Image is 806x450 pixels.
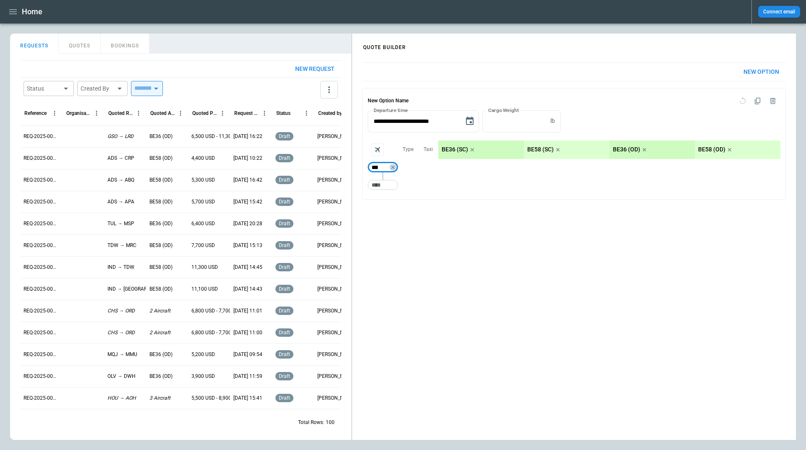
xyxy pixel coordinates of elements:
[424,146,433,153] p: Taxi
[108,110,133,116] div: Quoted Route
[191,395,242,402] p: 5,500 USD - 8,900 USD
[191,242,215,249] p: 7,700 USD
[149,242,173,249] p: BE58 (OD)
[317,133,353,140] p: [PERSON_NAME]
[317,329,353,336] p: [PERSON_NAME]
[298,419,324,426] p: Total Rows:
[133,108,144,119] button: Quoted Route column menu
[24,198,59,205] p: REQ-2025-000248
[277,330,292,336] span: draft
[550,117,555,125] p: lb
[191,286,218,293] p: 11,100 USD
[277,308,292,314] span: draft
[277,199,292,205] span: draft
[22,7,42,17] h1: Home
[317,155,353,162] p: [PERSON_NAME]
[277,373,292,379] span: draft
[107,220,134,227] p: TUL → MSP
[277,395,292,401] span: draft
[24,373,59,380] p: REQ-2025-000240
[233,351,262,358] p: [DATE] 09:54
[24,155,59,162] p: REQ-2025-000250
[175,108,186,119] button: Quoted Aircraft column menu
[191,155,215,162] p: 4,400 USD
[277,264,292,270] span: draft
[149,329,170,336] p: 2 Aircraft
[191,329,242,336] p: 6,800 USD - 7,700 USD
[326,419,335,426] p: 100
[149,198,173,205] p: BE58 (OD)
[10,34,59,54] button: REQUESTS
[24,242,59,249] p: REQ-2025-000246
[750,94,765,109] span: Duplicate quote option
[149,133,173,140] p: BE36 (OD)
[438,140,780,159] div: scrollable content
[24,329,59,336] p: REQ-2025-000242
[317,264,353,271] p: [PERSON_NAME]
[107,155,134,162] p: ADS → CRP
[368,180,398,190] div: Too short
[24,307,59,315] p: REQ-2025-000243
[288,61,341,77] button: New request
[107,133,133,140] p: GSO → LRD
[24,286,59,293] p: REQ-2025-000244
[107,307,135,315] p: CHS → ORD
[107,373,136,380] p: OLV → DWH
[277,242,292,248] span: draft
[24,264,59,271] p: REQ-2025-000245
[24,220,59,227] p: REQ-2025-000247
[191,220,215,227] p: 6,400 USD
[233,242,262,249] p: [DATE] 15:13
[352,56,796,206] div: scrollable content
[276,110,290,116] div: Status
[317,373,353,380] p: [PERSON_NAME]
[192,110,217,116] div: Quoted Price
[318,110,342,116] div: Created by
[233,220,262,227] p: [DATE] 20:28
[107,351,137,358] p: MQJ → MMU
[758,6,800,18] button: Connect email
[149,286,173,293] p: BE58 (OD)
[277,351,292,357] span: draft
[107,177,134,184] p: ADS → ABQ
[317,220,353,227] p: [PERSON_NAME]
[765,94,780,109] span: Delete quote option
[191,307,242,315] p: 6,800 USD - 7,700 USD
[81,84,114,93] div: Created By
[277,155,292,161] span: draft
[107,395,136,402] p: HOU → AOH
[149,307,170,315] p: 2 Aircraft
[66,110,91,116] div: Organisation
[149,220,173,227] p: BE36 (OD)
[317,286,353,293] p: [PERSON_NAME]
[149,177,173,184] p: BE58 (OD)
[24,110,47,116] div: Reference
[233,307,262,315] p: [DATE] 11:01
[233,155,262,162] p: [DATE] 10:22
[24,395,59,402] p: REQ-2025-000239
[317,198,353,205] p: [PERSON_NAME]
[259,108,270,119] button: Request Created At (UTC-05:00) column menu
[191,177,215,184] p: 5,300 USD
[101,34,149,54] button: BOOKINGS
[488,107,519,114] label: Cargo Weight
[371,143,384,156] span: Aircraft selection
[24,351,59,358] p: REQ-2025-000241
[317,177,353,184] p: [PERSON_NAME]
[191,351,215,358] p: 5,200 USD
[301,108,312,119] button: Status column menu
[374,107,408,114] label: Departure time
[233,177,262,184] p: [DATE] 16:42
[191,264,218,271] p: 11,300 USD
[317,351,353,358] p: [PERSON_NAME]
[27,84,60,93] div: Status
[191,198,215,205] p: 5,700 USD
[233,264,262,271] p: [DATE] 14:45
[217,108,228,119] button: Quoted Price column menu
[442,146,468,153] p: BE36 (SC)
[317,307,353,315] p: [PERSON_NAME]
[317,395,353,402] p: [PERSON_NAME]
[107,198,134,205] p: ADS → APA
[91,108,102,119] button: Organisation column menu
[49,108,60,119] button: Reference column menu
